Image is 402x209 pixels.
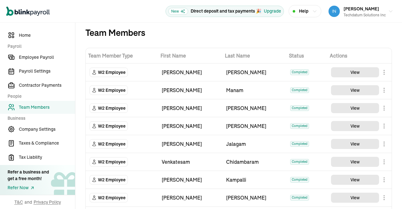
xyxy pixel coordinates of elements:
p: Team Members [85,28,145,38]
button: View [331,121,379,131]
iframe: Chat Widget [371,179,402,209]
span: Employee Payroll [19,54,75,61]
span: Completed [290,87,309,93]
div: Manam [226,86,283,94]
button: [PERSON_NAME]Techdatum Solutions Inc [326,3,396,19]
div: Kampalli [226,176,283,184]
div: [PERSON_NAME] [226,122,283,130]
span: W2 Employee [98,177,126,183]
span: Contractor Payments [19,82,75,89]
span: Completed [290,105,309,111]
div: [PERSON_NAME] [226,104,283,112]
div: Techdatum Solutions Inc [344,12,386,18]
div: [PERSON_NAME] [162,69,219,76]
div: [PERSON_NAME] [162,86,219,94]
span: People [8,93,71,100]
div: Venkatesam [162,158,219,166]
button: Help [289,5,321,17]
span: Team Members [19,104,75,111]
span: Status [289,52,325,59]
span: Completed [290,195,309,201]
button: View [331,175,379,185]
span: Help [299,8,308,14]
nav: Global [6,2,50,20]
span: W2 Employee [98,69,126,75]
span: Payroll [8,43,71,50]
span: Completed [290,141,309,147]
span: Home [19,32,75,39]
span: W2 Employee [98,105,126,111]
button: Upgrade [264,8,281,14]
div: [PERSON_NAME] [162,122,219,130]
div: [PERSON_NAME] [226,194,283,201]
span: Completed [290,177,309,183]
span: Team Member Type [88,52,155,59]
span: Company Settings [19,126,75,133]
span: Completed [290,123,309,129]
span: Actions [330,52,389,59]
span: First Name [160,52,220,59]
span: Taxes & Compliance [19,140,75,146]
div: [PERSON_NAME] [226,69,283,76]
button: View [331,193,379,203]
span: Business [8,115,71,122]
div: [PERSON_NAME] [162,176,219,184]
div: Refer a business and get a free month! [8,169,49,182]
span: W2 Employee [98,87,126,93]
span: Payroll Settings [19,68,75,74]
button: View [331,139,379,149]
button: View [331,157,379,167]
span: W2 Employee [98,159,126,165]
span: T&C [14,199,23,205]
span: Completed [290,69,309,75]
span: Last Name [225,52,284,59]
div: [PERSON_NAME] [162,104,219,112]
a: Refer Now [8,184,49,191]
div: [PERSON_NAME] [162,140,219,148]
div: [PERSON_NAME] [162,194,219,201]
button: View [331,103,379,113]
span: Tax Liability [19,154,75,161]
button: View [331,85,379,95]
div: Jalagam [226,140,283,148]
span: W2 Employee [98,141,126,147]
p: Direct deposit and tax payments 🎉 [191,8,261,14]
span: Privacy Policy [34,199,61,205]
button: View [331,67,379,77]
span: W2 Employee [98,123,126,129]
span: W2 Employee [98,195,126,201]
span: New [168,8,188,15]
span: Completed [290,159,309,165]
span: [PERSON_NAME] [344,6,379,12]
div: Chidambaram [226,158,283,166]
